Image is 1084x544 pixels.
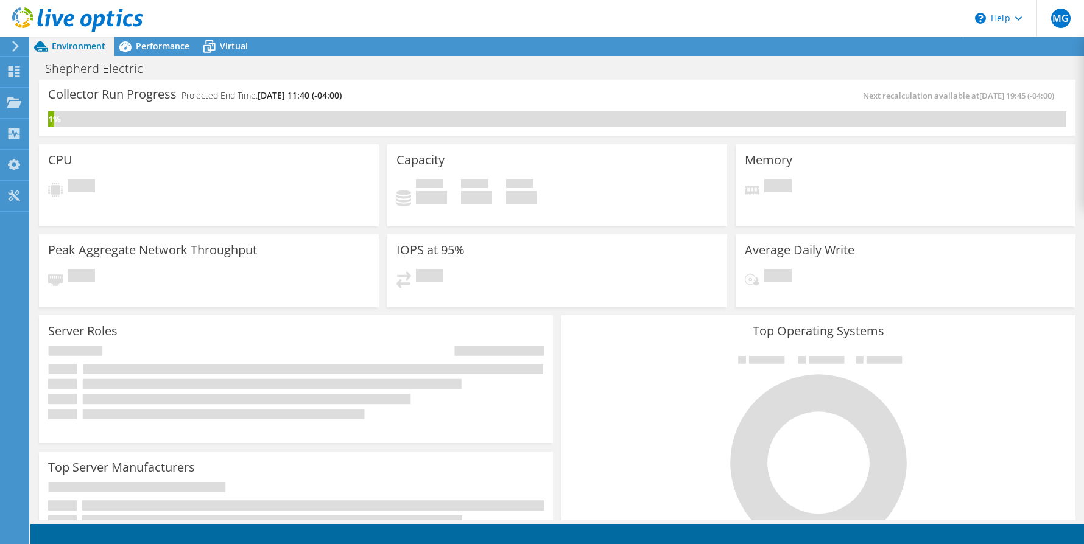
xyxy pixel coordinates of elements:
[48,324,118,338] h3: Server Roles
[745,243,854,257] h3: Average Daily Write
[506,191,537,204] h4: 0 GiB
[461,191,492,204] h4: 0 GiB
[979,90,1054,101] span: [DATE] 19:45 (-04:00)
[68,269,95,285] span: Pending
[258,89,342,101] span: [DATE] 11:40 (-04:00)
[40,62,162,75] h1: Shepherd Electric
[416,191,447,204] h4: 0 GiB
[416,179,443,191] span: Used
[764,179,792,195] span: Pending
[396,153,445,167] h3: Capacity
[416,269,443,285] span: Pending
[181,89,342,102] h4: Projected End Time:
[461,179,488,191] span: Free
[396,243,465,257] h3: IOPS at 95%
[136,40,189,52] span: Performance
[975,13,986,24] svg: \n
[1051,9,1071,28] span: MG
[506,179,533,191] span: Total
[68,179,95,195] span: Pending
[863,90,1060,101] span: Next recalculation available at
[48,153,72,167] h3: CPU
[48,461,195,474] h3: Top Server Manufacturers
[48,113,54,126] div: 1%
[764,269,792,285] span: Pending
[571,324,1066,338] h3: Top Operating Systems
[745,153,792,167] h3: Memory
[220,40,248,52] span: Virtual
[48,243,257,257] h3: Peak Aggregate Network Throughput
[52,40,105,52] span: Environment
